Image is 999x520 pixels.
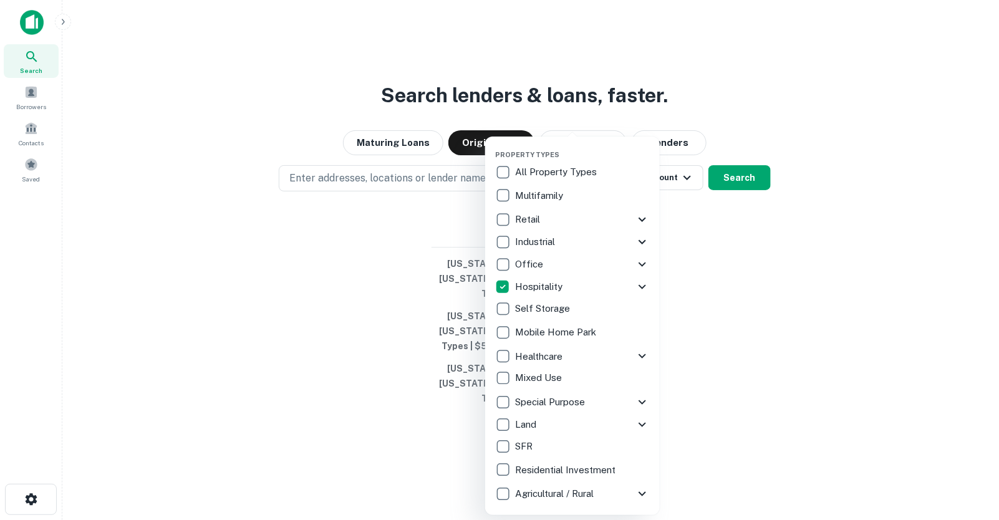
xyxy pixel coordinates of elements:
p: Self Storage [515,301,572,316]
p: Retail [515,212,543,227]
div: Agricultural / Rural [495,483,650,505]
div: Retail [495,208,650,231]
p: Mixed Use [515,370,564,385]
p: Mobile Home Park [515,325,599,340]
p: Residential Investment [515,463,618,478]
iframe: Chat Widget [937,420,999,480]
div: Hospitality [495,276,650,298]
p: Healthcare [515,349,565,364]
p: All Property Types [515,165,599,180]
p: Industrial [515,234,557,249]
span: Property Types [495,151,559,158]
div: Land [495,413,650,436]
p: Hospitality [515,279,565,294]
div: Healthcare [495,345,650,367]
p: Multifamily [515,188,566,203]
p: Office [515,257,546,272]
p: Land [515,417,539,432]
div: Industrial [495,231,650,253]
p: Agricultural / Rural [515,486,596,501]
p: SFR [515,439,535,454]
div: Office [495,253,650,276]
div: Special Purpose [495,391,650,413]
p: Special Purpose [515,395,587,410]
